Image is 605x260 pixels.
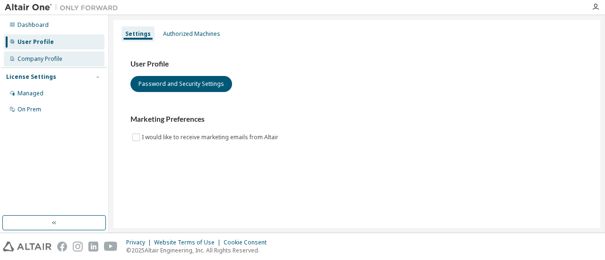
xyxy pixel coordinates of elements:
div: Website Terms of Use [154,239,224,246]
img: youtube.svg [104,242,118,252]
div: User Profile [17,38,54,46]
div: Settings [125,30,151,38]
h3: Marketing Preferences [130,115,583,124]
button: Password and Security Settings [130,76,232,92]
img: instagram.svg [73,242,83,252]
div: On Prem [17,106,41,113]
div: Cookie Consent [224,239,272,246]
div: Privacy [126,239,154,246]
div: Authorized Machines [163,30,220,38]
div: Company Profile [17,55,62,63]
img: Altair One [5,3,123,12]
div: License Settings [6,73,56,81]
img: facebook.svg [57,242,67,252]
label: I would like to receive marketing emails from Altair [142,132,280,143]
img: linkedin.svg [88,242,98,252]
p: © 2025 Altair Engineering, Inc. All Rights Reserved. [126,246,272,254]
div: Managed [17,90,43,97]
h3: User Profile [130,59,583,69]
img: altair_logo.svg [3,242,52,252]
div: Dashboard [17,21,49,29]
